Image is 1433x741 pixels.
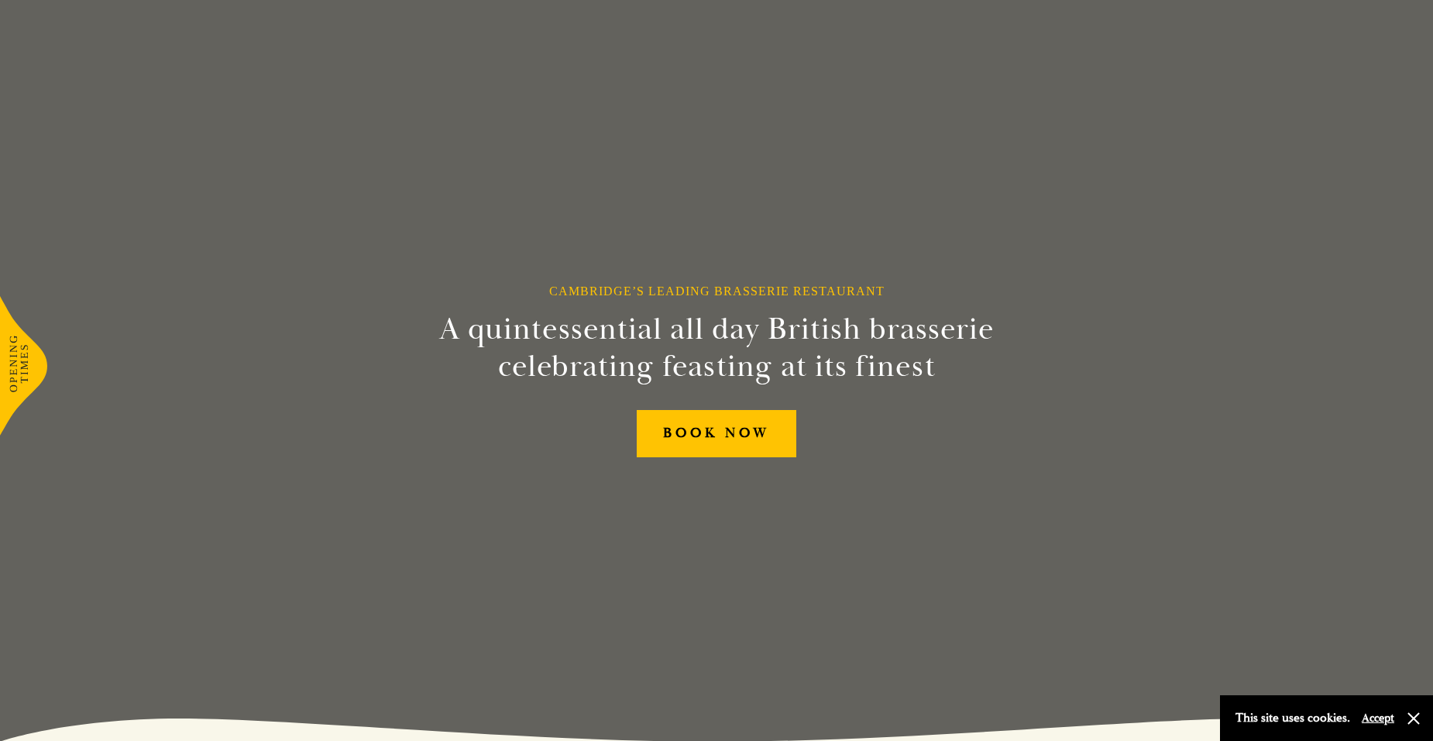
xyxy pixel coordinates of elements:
[363,311,1070,385] h2: A quintessential all day British brasserie celebrating feasting at its finest
[637,410,796,457] a: BOOK NOW
[1362,711,1394,725] button: Accept
[1235,707,1350,729] p: This site uses cookies.
[549,284,885,298] h1: Cambridge’s Leading Brasserie Restaurant
[1406,711,1421,726] button: Close and accept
